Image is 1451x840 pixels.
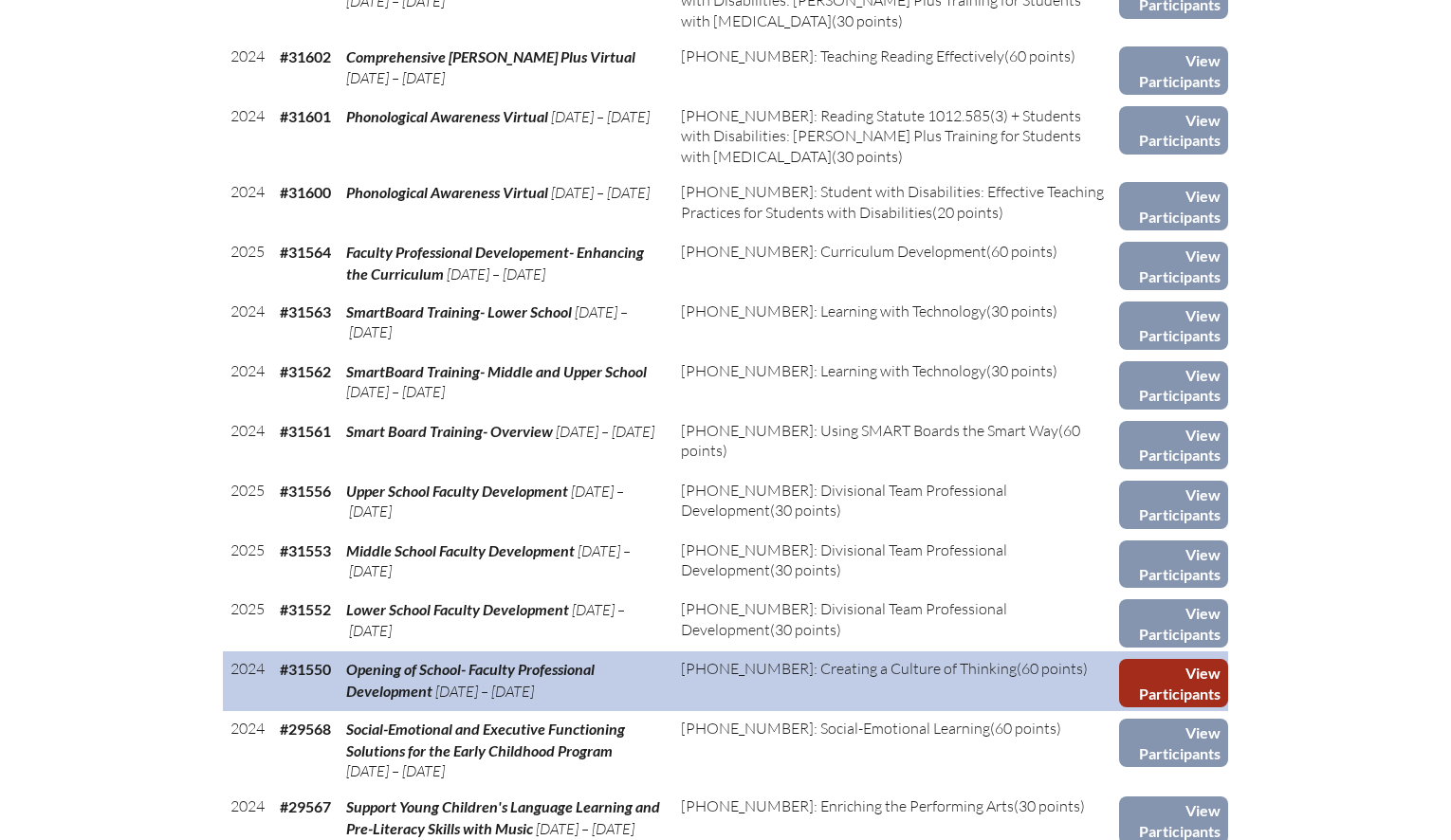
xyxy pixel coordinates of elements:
[223,99,272,174] td: 2024
[280,797,331,815] b: #29567
[673,473,1119,533] td: (30 points)
[1119,182,1228,230] a: View Participants
[681,301,986,320] span: [PHONE_NUMBER]: Learning with Technology
[681,481,1007,520] span: [PHONE_NUMBER]: Divisional Team Professional Development
[346,482,568,500] span: Upper School Faculty Development
[1119,421,1228,469] a: View Participants
[280,47,331,65] b: #31602
[681,599,1007,638] span: [PHONE_NUMBER]: Divisional Team Professional Development
[681,421,1058,440] span: [PHONE_NUMBER]: Using SMART Boards the Smart Way
[1119,599,1228,648] a: View Participants
[681,659,1017,678] span: [PHONE_NUMBER]: Creating a Culture of Thinking
[673,99,1119,174] td: (30 points)
[346,47,635,65] span: Comprehensive [PERSON_NAME] Plus Virtual
[280,720,331,738] b: #29568
[1119,301,1228,350] a: View Participants
[681,242,986,261] span: [PHONE_NUMBER]: Curriculum Development
[223,473,272,533] td: 2025
[673,354,1119,413] td: (30 points)
[346,600,625,639] span: [DATE] – [DATE]
[280,362,331,380] b: #31562
[280,541,331,559] b: #31553
[346,541,575,559] span: Middle School Faculty Development
[346,302,628,341] span: [DATE] – [DATE]
[346,422,553,440] span: Smart Board Training- Overview
[223,711,272,789] td: 2024
[346,243,644,282] span: Faculty Professional Developement- Enhancing the Curriculum
[346,107,548,125] span: Phonological Awareness Virtual
[223,234,272,294] td: 2025
[223,39,272,99] td: 2024
[346,68,445,87] span: [DATE] – [DATE]
[551,107,650,126] span: [DATE] – [DATE]
[280,422,331,440] b: #31561
[346,797,660,836] span: Support Young Children's Language Learning and Pre-Literacy Skills with Music
[435,682,534,701] span: [DATE] – [DATE]
[681,46,1004,65] span: [PHONE_NUMBER]: Teaching Reading Effectively
[280,107,331,125] b: #31601
[1119,481,1228,529] a: View Participants
[223,294,272,354] td: 2024
[681,540,1007,579] span: [PHONE_NUMBER]: Divisional Team Professional Development
[673,294,1119,354] td: (30 points)
[681,719,990,738] span: [PHONE_NUMBER]: Social-Emotional Learning
[346,720,625,758] span: Social-Emotional and Executive Functioning Solutions for the Early Childhood Program
[280,660,331,678] b: #31550
[551,183,650,202] span: [DATE] – [DATE]
[673,39,1119,99] td: (60 points)
[346,600,569,618] span: Lower School Faculty Development
[346,541,631,580] span: [DATE] – [DATE]
[681,361,986,380] span: [PHONE_NUMBER]: Learning with Technology
[673,592,1119,651] td: (30 points)
[223,354,272,413] td: 2024
[280,243,331,261] b: #31564
[346,382,445,401] span: [DATE] – [DATE]
[280,183,331,201] b: #31600
[223,651,272,711] td: 2024
[673,711,1119,789] td: (60 points)
[346,482,624,520] span: [DATE] – [DATE]
[1119,46,1228,95] a: View Participants
[1119,540,1228,589] a: View Participants
[681,796,1014,815] span: [PHONE_NUMBER]: Enriching the Performing Arts
[223,413,272,473] td: 2024
[536,819,634,838] span: [DATE] – [DATE]
[223,533,272,593] td: 2025
[346,362,647,380] span: SmartBoard Training- Middle and Upper School
[223,174,272,234] td: 2024
[280,302,331,320] b: #31563
[673,174,1119,234] td: (20 points)
[346,761,445,780] span: [DATE] – [DATE]
[346,302,572,320] span: SmartBoard Training- Lower School
[1119,106,1228,155] a: View Participants
[1119,242,1228,290] a: View Participants
[673,651,1119,711] td: (60 points)
[1119,659,1228,707] a: View Participants
[223,592,272,651] td: 2025
[673,234,1119,294] td: (60 points)
[1119,361,1228,410] a: View Participants
[1119,719,1228,767] a: View Participants
[556,422,654,441] span: [DATE] – [DATE]
[346,183,548,201] span: Phonological Awareness Virtual
[280,482,331,500] b: #31556
[681,182,1104,221] span: [PHONE_NUMBER]: Student with Disabilities: Effective Teaching Practices for Students with Disabil...
[673,413,1119,473] td: (60 points)
[681,106,1081,166] span: [PHONE_NUMBER]: Reading Statute 1012.585(3) + Students with Disabilities: [PERSON_NAME] Plus Trai...
[280,600,331,618] b: #31552
[673,533,1119,593] td: (30 points)
[447,265,545,283] span: [DATE] – [DATE]
[346,660,595,699] span: Opening of School- Faculty Professional Development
